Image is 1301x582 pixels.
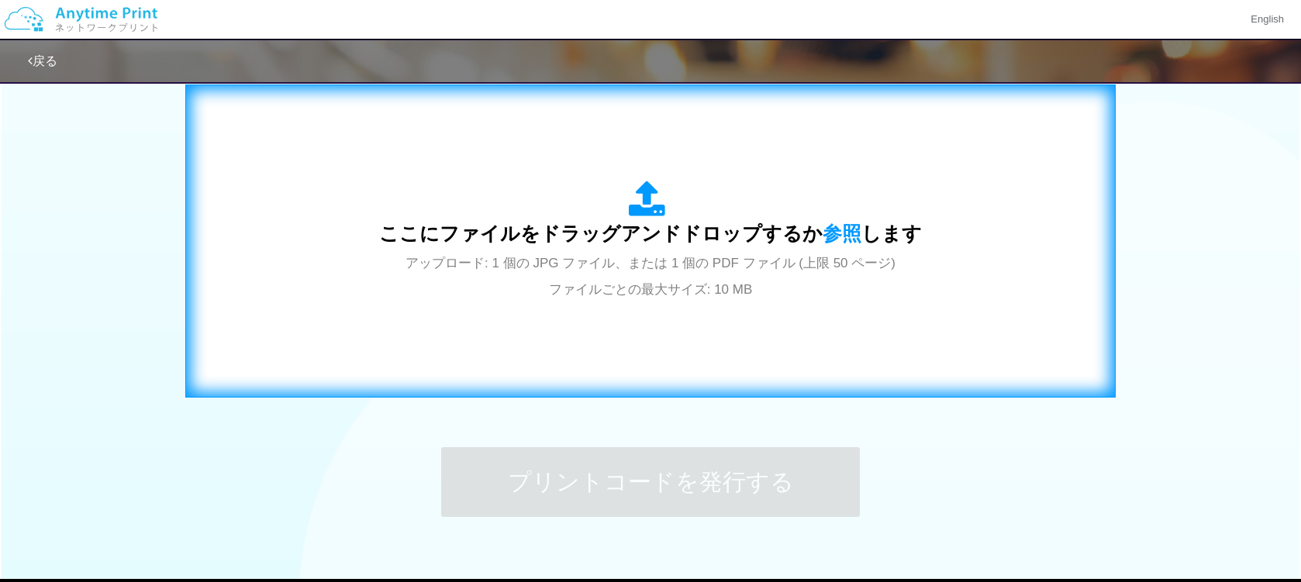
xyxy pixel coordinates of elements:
span: 参照 [823,222,861,244]
button: プリントコードを発行する [441,447,860,517]
a: 戻る [28,54,57,67]
span: アップロード: 1 個の JPG ファイル、または 1 個の PDF ファイル (上限 50 ページ) ファイルごとの最大サイズ: 10 MB [405,256,896,297]
span: ここにファイルをドラッグアンドドロップするか します [379,222,922,244]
